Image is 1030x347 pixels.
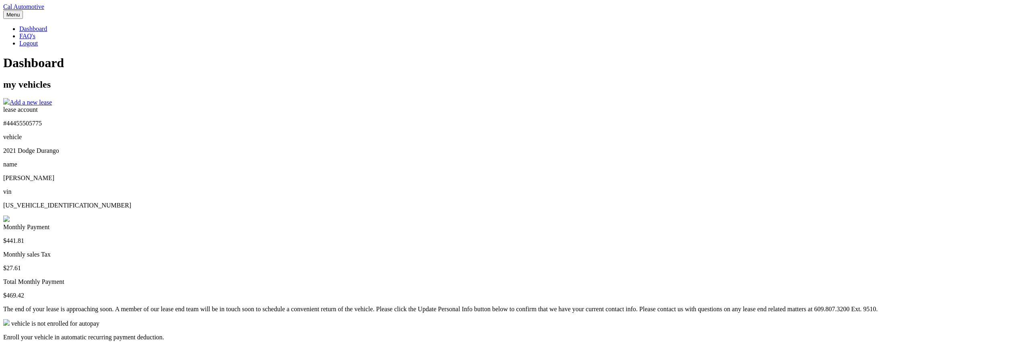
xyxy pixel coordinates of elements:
[3,106,38,113] span: lease account
[3,55,64,70] span: Dashboard
[3,3,44,10] a: Cal Automotive
[3,98,10,105] img: add.svg
[3,175,1027,182] p: [PERSON_NAME]
[3,161,17,168] span: name
[3,99,52,106] a: Add a new lease
[3,278,64,285] span: Total Monthly Payment
[19,25,47,32] a: Dashboard
[3,120,1027,127] p: #44455505775
[3,79,1027,90] h2: my vehicles
[3,265,1027,272] p: $27.61
[3,147,1027,154] p: 2021 Dodge Durango
[3,237,1027,244] p: $441.81
[3,202,1027,209] p: [US_VEHICLE_IDENTIFICATION_NUMBER]
[3,334,1027,341] p: Enroll your vehicle in automatic recurring payment deduction.
[3,216,10,222] img: accordion-rest.svg
[3,319,10,326] img: alert-white.svg
[3,188,11,195] span: vin
[19,40,38,47] a: Logout
[3,306,1027,313] p: The end of your lease is approaching soon. A member of our lease end team will be in touch soon t...
[6,12,20,18] span: Menu
[3,133,22,140] span: vehicle
[19,33,35,39] a: FAQ's
[3,251,51,258] span: Monthly sales Tax
[3,292,1027,299] p: $469.42
[3,10,23,19] button: Menu
[3,224,49,230] span: Monthly Payment
[11,320,99,327] span: vehicle is not enrolled for autopay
